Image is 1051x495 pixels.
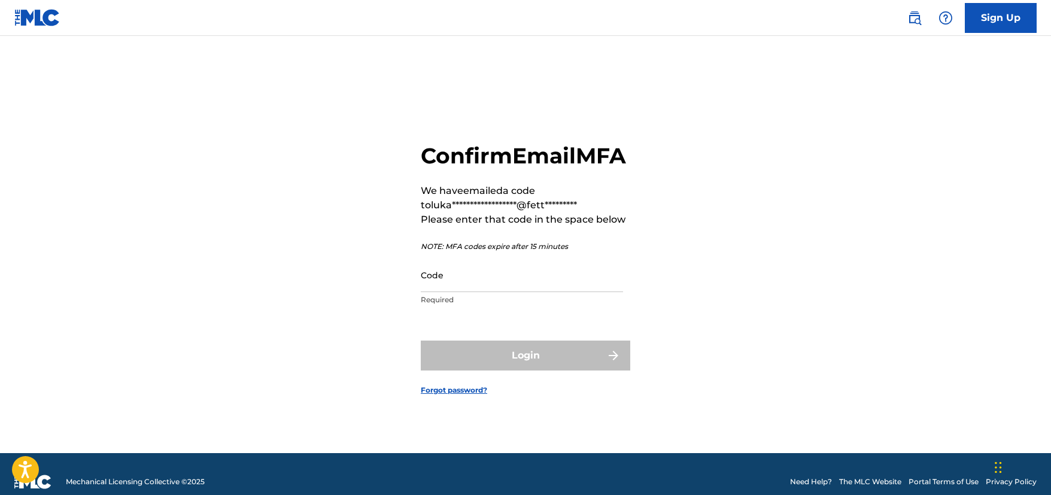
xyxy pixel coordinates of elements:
[903,6,927,30] a: Public Search
[839,476,901,487] a: The MLC Website
[421,142,630,169] h2: Confirm Email MFA
[14,9,60,26] img: MLC Logo
[907,11,922,25] img: search
[938,11,953,25] img: help
[421,212,630,227] p: Please enter that code in the space below
[421,241,630,252] p: NOTE: MFA codes expire after 15 minutes
[14,475,51,489] img: logo
[965,3,1037,33] a: Sign Up
[421,385,487,396] a: Forgot password?
[934,6,958,30] div: Help
[790,476,832,487] a: Need Help?
[991,438,1051,495] iframe: Chat Widget
[986,476,1037,487] a: Privacy Policy
[421,294,623,305] p: Required
[66,476,205,487] span: Mechanical Licensing Collective © 2025
[909,476,979,487] a: Portal Terms of Use
[995,450,1002,485] div: Drag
